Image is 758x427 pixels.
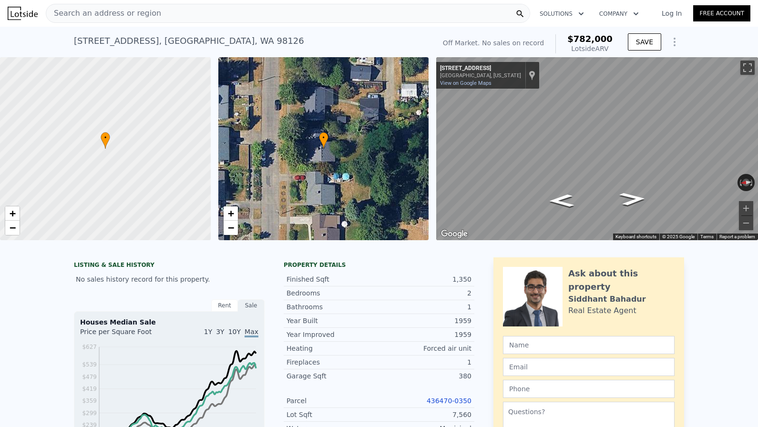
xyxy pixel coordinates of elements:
div: Price per Square Foot [80,327,169,342]
tspan: $419 [82,386,97,392]
div: 2 [379,288,471,298]
img: Lotside [8,7,38,20]
span: • [101,133,110,142]
a: Zoom in [224,206,238,221]
tspan: $479 [82,374,97,380]
div: Real Estate Agent [568,305,636,316]
div: 380 [379,371,471,381]
a: Zoom in [5,206,20,221]
button: Keyboard shortcuts [615,234,656,240]
span: Max [245,328,258,337]
div: Houses Median Sale [80,317,258,327]
div: Street View [436,57,758,240]
a: Zoom out [224,221,238,235]
div: Sale [238,299,265,312]
a: Show location on map [529,70,535,81]
div: 1,350 [379,274,471,284]
div: Garage Sqft [287,371,379,381]
span: 10Y [228,328,241,335]
span: + [227,207,234,219]
a: Report a problem [719,234,755,239]
a: Open this area in Google Maps (opens a new window) [439,228,470,240]
div: [STREET_ADDRESS] [440,65,521,72]
div: Property details [284,261,474,269]
div: Bedrooms [287,288,379,298]
button: Solutions [532,5,592,22]
div: Year Built [287,316,379,325]
span: − [10,222,16,234]
div: Rent [211,299,238,312]
div: • [101,132,110,149]
span: © 2025 Google [662,234,695,239]
input: Name [503,336,675,354]
div: No sales history record for this property. [74,271,265,288]
button: Rotate counterclockwise [738,174,743,191]
input: Phone [503,380,675,398]
div: 1959 [379,330,471,339]
div: 1 [379,302,471,312]
button: Rotate clockwise [750,174,755,191]
div: 7,560 [379,410,471,419]
a: View on Google Maps [440,80,492,86]
div: Bathrooms [287,302,379,312]
div: Parcel [287,396,379,406]
a: 436470-0350 [427,397,471,405]
div: [STREET_ADDRESS] , [GEOGRAPHIC_DATA] , WA 98126 [74,34,304,48]
span: • [319,133,328,142]
div: Off Market. No sales on record [443,38,544,48]
div: Map [436,57,758,240]
button: Show Options [665,32,684,51]
div: Lot Sqft [287,410,379,419]
div: Year Improved [287,330,379,339]
path: Go South, 31st Ave SW [608,189,657,209]
div: Finished Sqft [287,274,379,284]
path: Go North, 31st Ave SW [538,191,584,210]
button: Reset the view [737,178,755,187]
button: Zoom out [739,216,753,230]
a: Log In [650,9,693,18]
span: Search an address or region [46,8,161,19]
span: − [227,222,234,234]
tspan: $299 [82,410,97,417]
button: SAVE [628,33,661,51]
button: Toggle fullscreen view [740,61,755,75]
a: Zoom out [5,221,20,235]
tspan: $539 [82,361,97,368]
img: Google [439,228,470,240]
button: Company [592,5,646,22]
div: [GEOGRAPHIC_DATA], [US_STATE] [440,72,521,79]
div: Heating [287,344,379,353]
div: 1 [379,357,471,367]
div: Lotside ARV [567,44,613,53]
div: Ask about this property [568,267,675,294]
div: Fireplaces [287,357,379,367]
div: 1959 [379,316,471,325]
a: Free Account [693,5,750,21]
tspan: $627 [82,344,97,350]
span: $782,000 [567,34,613,44]
div: LISTING & SALE HISTORY [74,261,265,271]
a: Terms [700,234,714,239]
span: 1Y [204,328,212,335]
span: + [10,207,16,219]
div: Siddhant Bahadur [568,294,646,305]
input: Email [503,358,675,376]
tspan: $359 [82,397,97,404]
div: • [319,132,328,149]
div: Forced air unit [379,344,471,353]
button: Zoom in [739,201,753,215]
span: 3Y [216,328,224,335]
